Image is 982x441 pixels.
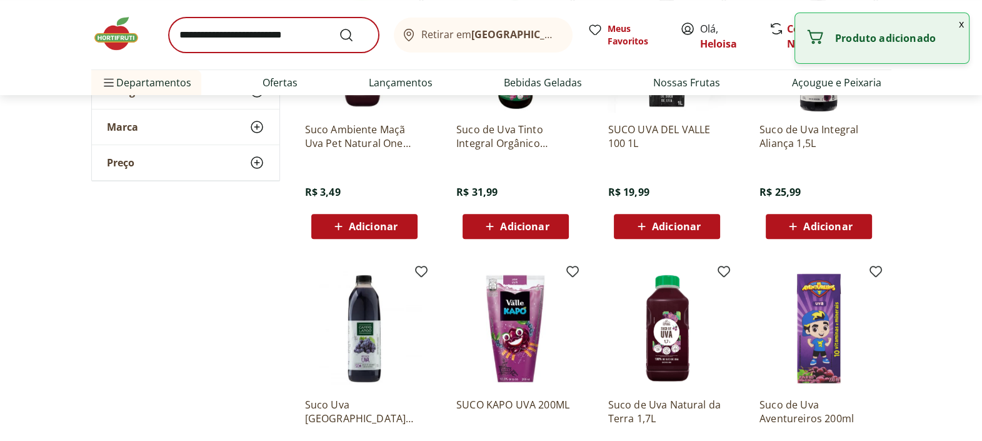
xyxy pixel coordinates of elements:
[588,23,665,48] a: Meus Favoritos
[91,15,154,53] img: Hortifruti
[305,123,424,150] a: Suco Ambiente Maçã Uva Pet Natural One 180ml
[456,123,575,150] a: Suco de Uva Tinto Integral Orgânico Natural Da Terra 1L
[101,68,116,98] button: Menu
[608,123,726,150] a: SUCO UVA DEL VALLE 100 1L
[92,109,279,144] button: Marca
[471,28,682,41] b: [GEOGRAPHIC_DATA]/[GEOGRAPHIC_DATA]
[339,28,369,43] button: Submit Search
[456,398,575,425] a: SUCO KAPO UVA 200ML
[349,221,398,231] span: Adicionar
[504,75,582,90] a: Bebidas Geladas
[766,214,872,239] button: Adicionar
[101,68,191,98] span: Departamentos
[305,185,341,199] span: R$ 3,49
[92,145,279,180] button: Preço
[456,185,498,199] span: R$ 31,99
[107,156,134,169] span: Preço
[463,214,569,239] button: Adicionar
[456,269,575,388] img: SUCO KAPO UVA 200ML
[169,18,379,53] input: search
[653,75,720,90] a: Nossas Frutas
[421,29,559,40] span: Retirar em
[835,32,959,44] p: Produto adicionado
[954,13,969,34] button: Fechar notificação
[791,75,881,90] a: Açougue e Peixaria
[759,269,878,388] img: Suco de Uva Aventureiros 200ml
[263,75,298,90] a: Ofertas
[614,214,720,239] button: Adicionar
[608,398,726,425] a: Suco de Uva Natural da Terra 1,7L
[608,269,726,388] img: Suco de Uva Natural da Terra 1,7L
[394,18,573,53] button: Retirar em[GEOGRAPHIC_DATA]/[GEOGRAPHIC_DATA]
[803,221,852,231] span: Adicionar
[759,123,878,150] a: Suco de Uva Integral Aliança 1,5L
[608,185,649,199] span: R$ 19,99
[700,37,737,51] a: Heloisa
[311,214,418,239] button: Adicionar
[500,221,549,231] span: Adicionar
[700,21,756,51] span: Olá,
[759,185,801,199] span: R$ 25,99
[787,22,846,51] a: Comprar Novamente
[369,75,433,90] a: Lançamentos
[305,269,424,388] img: Suco Uva Campo Largo 1350Ml
[305,398,424,425] a: Suco Uva [GEOGRAPHIC_DATA] 1350Ml
[608,23,665,48] span: Meus Favoritos
[759,398,878,425] a: Suco de Uva Aventureiros 200ml
[107,121,138,133] span: Marca
[652,221,701,231] span: Adicionar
